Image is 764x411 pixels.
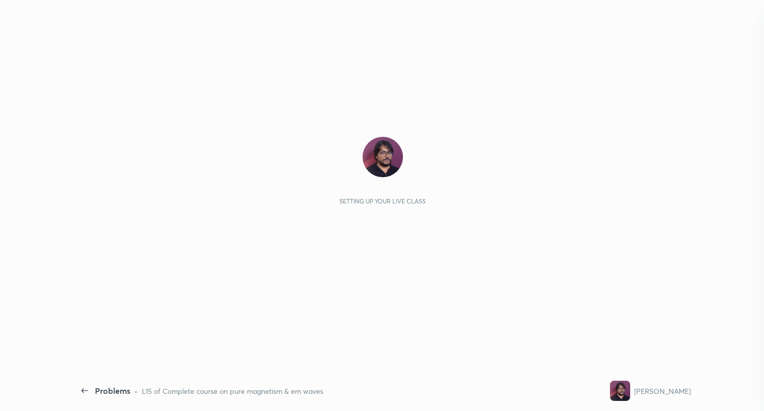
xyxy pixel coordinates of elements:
[339,197,426,205] div: Setting up your live class
[134,386,138,396] div: •
[363,137,403,177] img: dad207272b49412e93189b41c1133cff.jpg
[634,386,691,396] div: [PERSON_NAME]
[610,381,630,401] img: dad207272b49412e93189b41c1133cff.jpg
[142,386,323,396] div: L15 of Complete course on pure magnetism & em waves
[95,385,130,397] div: Problems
